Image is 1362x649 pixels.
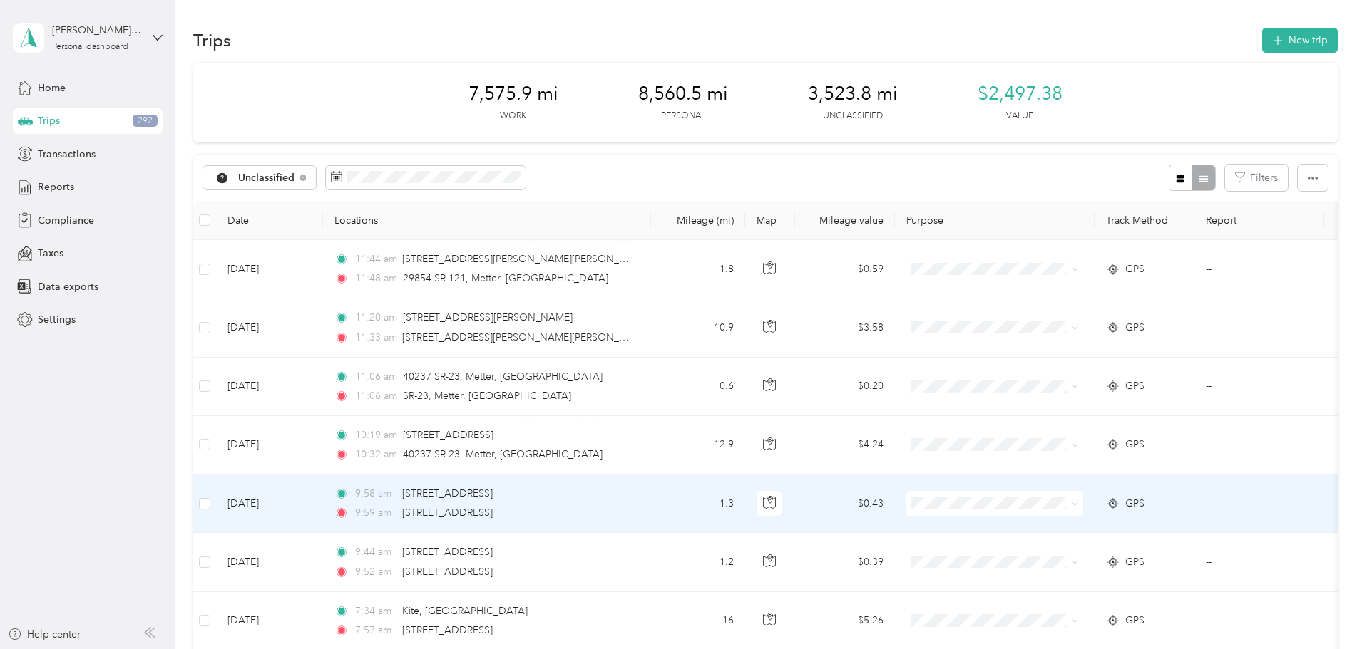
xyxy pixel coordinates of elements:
[355,447,397,462] span: 10:32 am
[795,240,895,298] td: $0.59
[38,113,60,128] span: Trips
[651,533,745,591] td: 1.2
[38,147,96,162] span: Transactions
[402,624,493,636] span: [STREET_ADDRESS]
[468,83,558,105] span: 7,575.9 mi
[355,330,396,346] span: 11:33 am
[216,358,323,416] td: [DATE]
[355,369,397,385] span: 11:06 am
[651,298,745,357] td: 10.9
[1125,496,1145,512] span: GPS
[402,253,651,265] span: [STREET_ADDRESS][PERSON_NAME][PERSON_NAME]
[355,388,397,404] span: 11:06 am
[474,223,640,258] div: Click to name as a Favorite Place
[795,298,895,357] td: $3.58
[38,81,66,95] span: Home
[402,331,651,343] span: [STREET_ADDRESS][PERSON_NAME][PERSON_NAME]
[651,240,745,298] td: 1.8
[808,83,898,105] span: 3,523.8 mi
[216,201,323,240] th: Date
[216,298,323,357] td: [DATE]
[651,474,745,533] td: 1.3
[52,23,141,38] div: [PERSON_NAME] III
[403,390,571,402] span: SR-23, Metter, [GEOGRAPHIC_DATA]
[1194,358,1324,416] td: --
[216,474,323,533] td: [DATE]
[661,110,705,123] p: Personal
[651,416,745,474] td: 12.9
[133,115,158,128] span: 292
[355,427,397,443] span: 10:19 am
[403,429,493,441] span: [STREET_ADDRESS]
[1125,554,1145,570] span: GPS
[795,358,895,416] td: $0.20
[8,627,81,642] button: Help center
[1125,378,1145,394] span: GPS
[402,605,528,617] span: Kite, [GEOGRAPHIC_DATA]
[795,416,895,474] td: $4.24
[355,486,396,502] span: 9:58 am
[238,173,295,183] span: Unclassified
[38,180,74,194] span: Reports
[52,43,128,51] div: Personal dashboard
[745,201,795,240] th: Map
[1095,201,1194,240] th: Track Method
[403,448,603,460] span: 40237 SR-23, Metter, [GEOGRAPHIC_DATA]
[38,312,76,327] span: Settings
[1262,28,1338,53] button: New trip
[402,546,493,558] span: [STREET_ADDRESS]
[216,240,323,298] td: [DATE]
[1194,416,1324,474] td: --
[323,201,651,240] th: Locations
[355,564,396,580] span: 9:52 am
[38,279,98,294] span: Data exports
[1194,474,1324,533] td: --
[895,201,1095,240] th: Purpose
[402,487,493,499] span: [STREET_ADDRESS]
[355,271,397,286] span: 11:48 am
[403,370,603,383] span: 40237 SR-23, Metter, [GEOGRAPHIC_DATA]
[651,358,745,416] td: 0.6
[216,416,323,474] td: [DATE]
[38,246,63,261] span: Taxes
[638,83,728,105] span: 8,560.5 mi
[1282,569,1362,649] iframe: Everlance-gr Chat Button Frame
[795,474,895,533] td: $0.43
[403,311,573,323] span: [STREET_ADDRESS][PERSON_NAME]
[471,399,637,434] div: Click to name as a Favorite Place
[402,507,493,519] span: [STREET_ADDRESS]
[1125,320,1145,336] span: GPS
[795,201,895,240] th: Mileage value
[355,603,396,619] span: 7:34 am
[651,201,745,240] th: Mileage (mi)
[402,566,493,578] span: [STREET_ADDRESS]
[1006,110,1033,123] p: Value
[795,533,895,591] td: $0.39
[823,110,883,123] p: Unclassified
[193,33,231,48] h1: Trips
[978,83,1063,105] span: $2,497.38
[38,213,94,228] span: Compliance
[1225,165,1288,191] button: Filters
[355,251,396,267] span: 11:44 am
[355,505,396,521] span: 9:59 am
[1194,533,1324,591] td: --
[216,533,323,591] td: [DATE]
[1125,261,1145,277] span: GPS
[355,310,397,326] span: 11:20 am
[355,623,396,638] span: 7:57 am
[500,110,526,123] p: Work
[1194,201,1324,240] th: Report
[1194,240,1324,298] td: --
[1194,298,1324,357] td: --
[403,272,608,284] span: 29854 SR-121, Metter, [GEOGRAPHIC_DATA]
[1125,613,1145,628] span: GPS
[1125,437,1145,452] span: GPS
[355,544,396,560] span: 9:44 am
